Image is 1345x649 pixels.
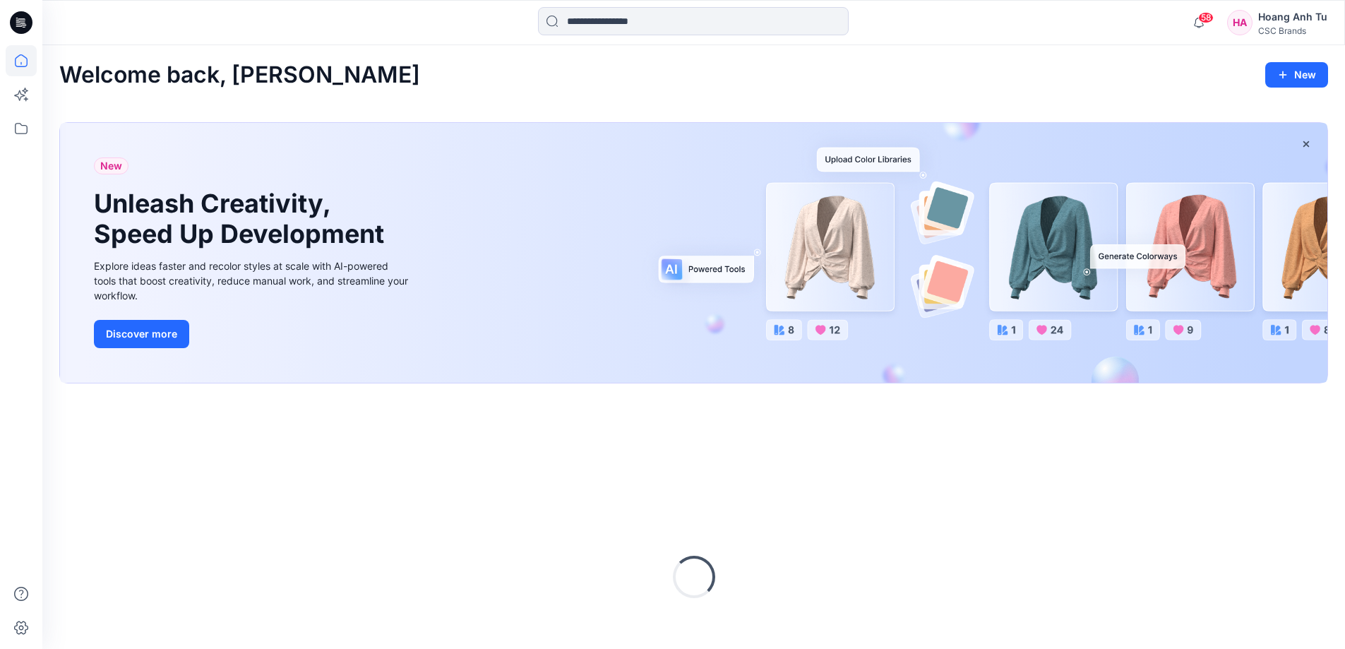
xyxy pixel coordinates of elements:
[94,189,390,249] h1: Unleash Creativity, Speed Up Development
[1265,62,1328,88] button: New
[100,157,122,174] span: New
[94,320,412,348] a: Discover more
[1198,12,1214,23] span: 58
[1258,8,1327,25] div: Hoang Anh Tu
[59,62,420,88] h2: Welcome back, [PERSON_NAME]
[1227,10,1253,35] div: HA
[94,258,412,303] div: Explore ideas faster and recolor styles at scale with AI-powered tools that boost creativity, red...
[94,320,189,348] button: Discover more
[1258,25,1327,36] div: CSC Brands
